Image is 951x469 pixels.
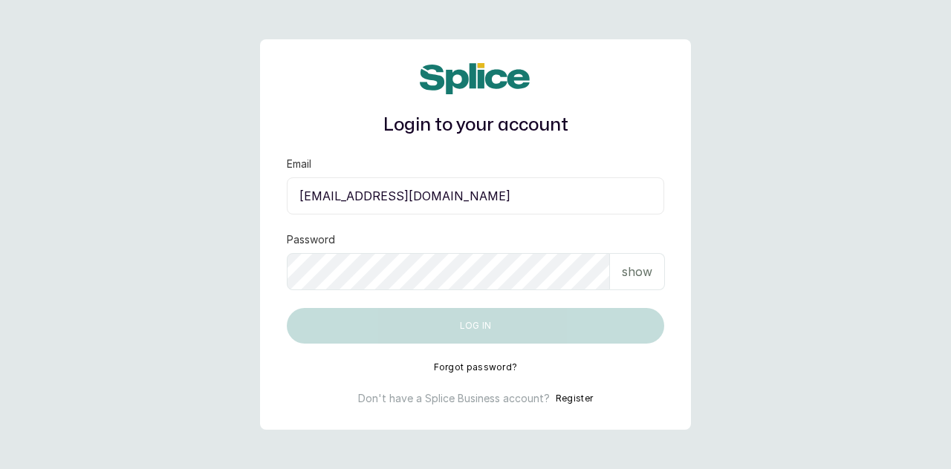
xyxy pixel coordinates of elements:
[287,308,664,344] button: Log in
[622,263,652,281] p: show
[287,232,335,247] label: Password
[287,177,664,214] input: email@acme.com
[556,391,593,406] button: Register
[287,157,311,171] label: Email
[287,112,664,139] h1: Login to your account
[434,361,518,373] button: Forgot password?
[358,391,550,406] p: Don't have a Splice Business account?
